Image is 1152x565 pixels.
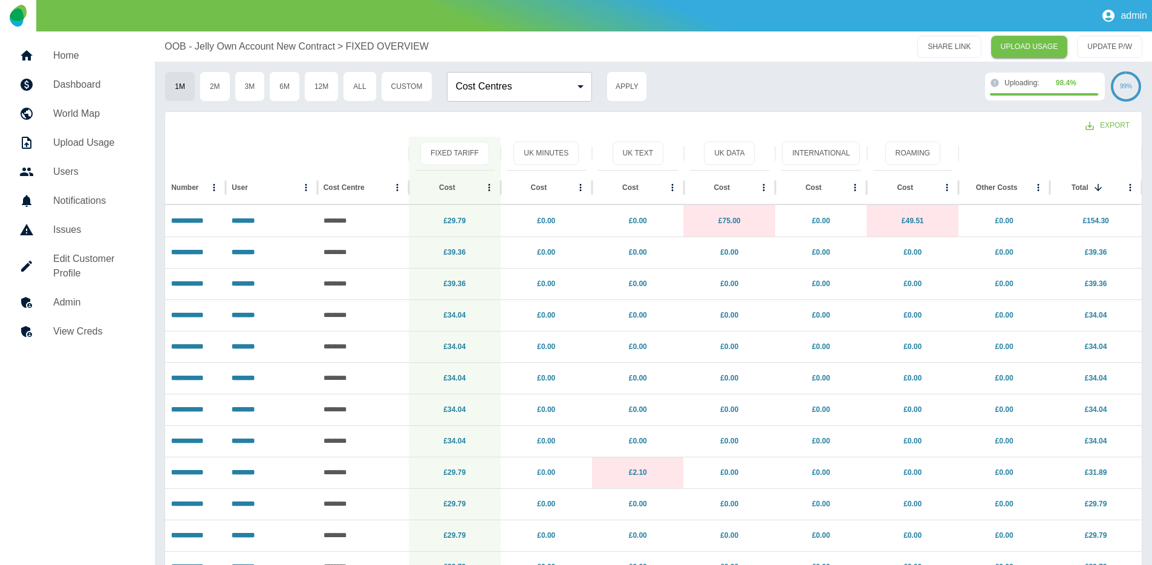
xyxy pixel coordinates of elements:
a: £0.00 [537,500,555,508]
button: Apply [607,71,647,102]
a: £0.00 [720,531,738,540]
a: £0.00 [629,311,647,319]
a: £0.00 [537,405,555,414]
button: Cost column menu [664,179,681,196]
a: £154.30 [1082,217,1108,225]
h5: Edit Customer Profile [53,252,135,281]
a: Edit Customer Profile [10,244,145,288]
a: £39.36 [1085,279,1107,288]
button: UK Text [613,142,663,165]
a: £0.00 [537,248,555,256]
button: International [782,142,860,165]
button: Cost column menu [847,179,864,196]
button: User column menu [298,179,314,196]
a: £0.00 [995,248,1014,256]
a: £29.79 [443,217,466,225]
a: £0.00 [812,248,830,256]
a: £0.00 [537,374,555,382]
a: £0.00 [903,311,922,319]
p: OOB - Jelly Own Account New Contract [164,39,335,54]
a: £0.00 [720,248,738,256]
button: 6M [269,71,300,102]
a: £0.00 [720,468,738,477]
button: Number column menu [206,179,223,196]
h5: Admin [53,295,135,310]
a: Admin [10,288,145,317]
a: £0.00 [995,279,1014,288]
button: Cost Centre column menu [389,179,406,196]
a: £34.04 [443,311,466,319]
button: UPDATE P/W [1077,36,1142,58]
a: £0.00 [629,500,647,508]
a: £0.00 [903,342,922,351]
a: £0.00 [995,217,1014,225]
button: SHARE LINK [917,36,981,58]
a: £0.00 [812,279,830,288]
a: £0.00 [903,437,922,445]
a: UPLOAD USAGE [991,36,1068,58]
a: £0.00 [995,437,1014,445]
h5: View Creds [53,324,135,339]
a: £0.00 [720,405,738,414]
button: UK Data [704,142,755,165]
a: £0.00 [629,374,647,382]
a: £34.04 [443,405,466,414]
a: £2.10 [629,468,647,477]
button: Roaming [885,142,940,165]
a: World Map [10,99,145,128]
div: Cost [622,183,639,192]
a: £34.04 [1085,437,1107,445]
div: Uploading: [1004,77,1100,88]
h5: Dashboard [53,77,135,92]
a: £0.00 [537,311,555,319]
div: Cost Centre [324,183,365,192]
button: Cost column menu [939,179,955,196]
a: £0.00 [629,279,647,288]
button: Custom [381,71,433,102]
a: £0.00 [903,468,922,477]
div: User [232,183,248,192]
a: £0.00 [812,217,830,225]
a: £29.79 [1085,500,1107,508]
a: £0.00 [629,248,647,256]
a: £29.79 [443,468,466,477]
a: £29.79 [443,500,466,508]
div: Total [1072,183,1089,192]
a: Notifications [10,186,145,215]
button: Sort [1090,179,1107,196]
h5: Home [53,48,135,63]
a: £0.00 [903,405,922,414]
a: £0.00 [720,437,738,445]
a: Users [10,157,145,186]
a: Dashboard [10,70,145,99]
text: 99% [1120,83,1132,90]
a: £0.00 [903,248,922,256]
button: Fixed Tariff [420,142,489,165]
a: £31.89 [1085,468,1107,477]
a: £0.00 [537,279,555,288]
a: £34.04 [1085,342,1107,351]
a: £34.04 [1085,311,1107,319]
h5: Users [53,165,135,179]
a: £0.00 [629,437,647,445]
a: £0.00 [537,531,555,540]
a: £0.00 [903,374,922,382]
a: £34.04 [443,437,466,445]
img: Logo [10,5,26,27]
a: FIXED OVERVIEW [345,39,429,54]
button: 3M [235,71,265,102]
a: £0.00 [812,468,830,477]
a: £0.00 [995,374,1014,382]
a: £0.00 [720,374,738,382]
a: £34.04 [1085,405,1107,414]
a: £0.00 [995,405,1014,414]
h5: Issues [53,223,135,237]
a: £0.00 [903,279,922,288]
div: Other Costs [976,183,1018,192]
a: £0.00 [812,437,830,445]
a: £0.00 [537,342,555,351]
a: £0.00 [995,468,1014,477]
a: View Creds [10,317,145,346]
a: £39.36 [443,279,466,288]
button: All [343,71,376,102]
